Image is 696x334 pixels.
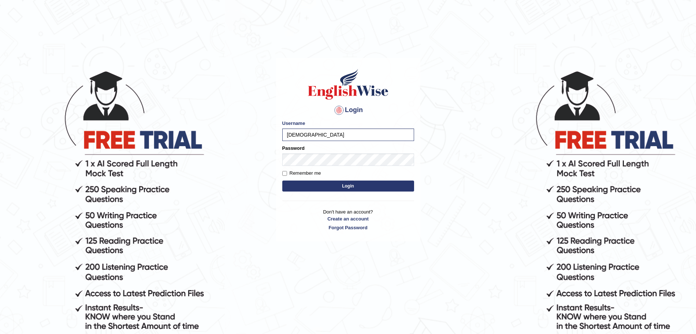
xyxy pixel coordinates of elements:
label: Remember me [282,170,321,177]
img: Logo of English Wise sign in for intelligent practice with AI [306,68,390,101]
h4: Login [282,104,414,116]
label: Username [282,120,305,127]
button: Login [282,181,414,192]
input: Remember me [282,171,287,176]
a: Forgot Password [282,224,414,231]
a: Create an account [282,215,414,222]
p: Don't have an account? [282,208,414,231]
label: Password [282,145,305,152]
